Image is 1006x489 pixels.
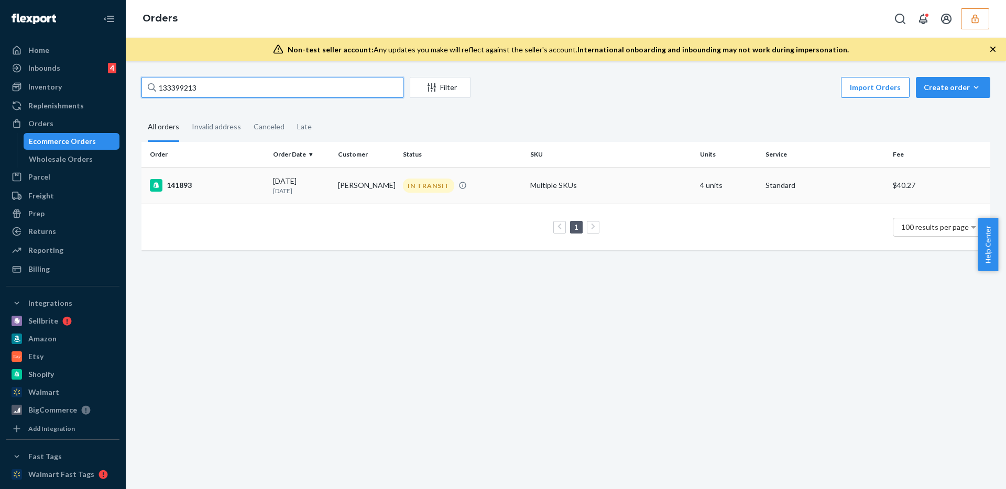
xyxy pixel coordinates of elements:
div: Late [297,113,312,140]
a: Wholesale Orders [24,151,120,168]
div: Add Integration [28,424,75,433]
div: Amazon [28,334,57,344]
a: Reporting [6,242,119,259]
div: Prep [28,208,45,219]
div: Customer [338,150,395,159]
div: Etsy [28,351,43,362]
a: BigCommerce [6,402,119,418]
th: Order [141,142,269,167]
td: [PERSON_NAME] [334,167,399,204]
div: Replenishments [28,101,84,111]
a: Walmart Fast Tags [6,466,119,483]
div: Inventory [28,82,62,92]
button: Open account menu [936,8,957,29]
span: 100 results per page [901,223,969,231]
button: Open Search Box [890,8,911,29]
th: Order Date [269,142,334,167]
div: Integrations [28,298,72,308]
ol: breadcrumbs [134,4,186,34]
a: Home [6,42,119,59]
div: 4 [108,63,116,73]
div: Walmart [28,387,59,397]
a: Amazon [6,330,119,347]
input: Search orders [141,77,403,98]
td: $40.27 [889,167,990,204]
div: Freight [28,191,54,201]
td: Multiple SKUs [526,167,696,204]
a: Sellbrite [6,313,119,329]
div: Shopify [28,369,54,380]
a: Orders [143,13,178,24]
button: Help Center [978,218,998,271]
div: Create order [924,82,982,93]
a: Freight [6,187,119,204]
div: [DATE] [273,176,330,195]
a: Page 1 is your current page [572,223,581,231]
th: Service [761,142,889,167]
button: Integrations [6,295,119,312]
a: Parcel [6,169,119,185]
div: Walmart Fast Tags [28,469,94,480]
div: BigCommerce [28,405,77,415]
th: Status [399,142,526,167]
div: Canceled [254,113,285,140]
div: 141893 [150,179,265,192]
img: Flexport logo [12,14,56,24]
button: Filter [410,77,471,98]
th: Fee [889,142,990,167]
div: Home [28,45,49,55]
span: Non-test seller account: [288,45,374,54]
a: Inbounds4 [6,60,119,76]
div: IN TRANSIT [403,179,454,193]
button: Import Orders [841,77,910,98]
td: 4 units [696,167,761,204]
span: International onboarding and inbounding may not work during impersonation. [577,45,849,54]
a: Replenishments [6,97,119,114]
div: Parcel [28,172,50,182]
a: Etsy [6,348,119,365]
div: Billing [28,264,50,274]
button: Create order [916,77,990,98]
p: [DATE] [273,186,330,195]
div: Reporting [28,245,63,255]
div: Returns [28,226,56,237]
div: Any updates you make will reflect against the seller's account. [288,45,849,55]
button: Fast Tags [6,448,119,465]
div: Ecommerce Orders [29,136,96,147]
div: Wholesale Orders [29,154,93,164]
a: Add Integration [6,423,119,435]
div: Filter [410,82,470,93]
div: Invalid address [192,113,241,140]
a: Returns [6,223,119,240]
div: Sellbrite [28,316,58,326]
a: Prep [6,205,119,222]
a: Billing [6,261,119,277]
div: Orders [28,118,53,129]
a: Walmart [6,384,119,401]
a: Ecommerce Orders [24,133,120,150]
button: Close Navigation [99,8,119,29]
a: Orders [6,115,119,132]
th: Units [696,142,761,167]
th: SKU [526,142,696,167]
button: Open notifications [913,8,934,29]
div: All orders [148,113,179,142]
div: Fast Tags [28,451,62,462]
p: Standard [766,180,884,191]
a: Shopify [6,366,119,383]
a: Inventory [6,79,119,95]
div: Inbounds [28,63,60,73]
